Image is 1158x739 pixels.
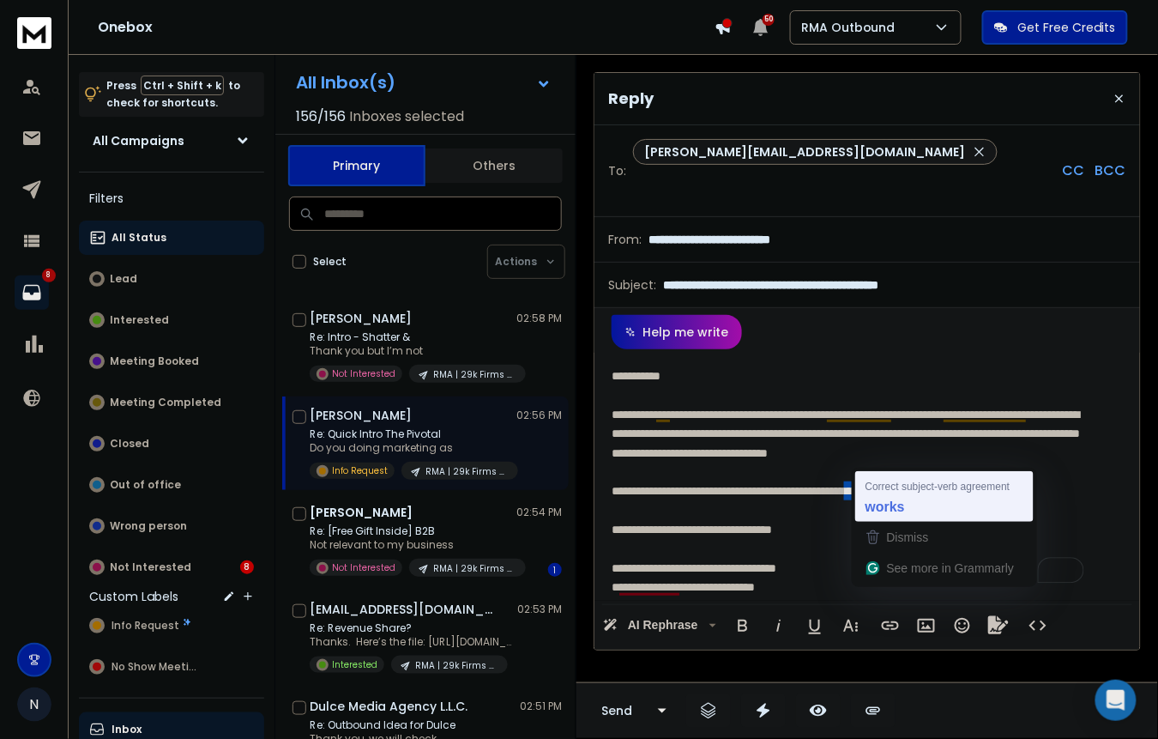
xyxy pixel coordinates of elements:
[110,272,137,286] p: Lead
[608,162,626,179] p: To:
[313,255,347,269] label: Select
[310,621,516,635] p: Re: Revenue Share?
[240,560,254,574] div: 8
[310,427,516,441] p: Re: Quick Intro The Pivotal
[801,19,902,36] p: RMA Outbound
[608,276,656,294] p: Subject:
[79,609,264,643] button: Info Request
[310,407,412,424] h1: [PERSON_NAME]
[79,344,264,379] button: Meeting Booked
[608,87,654,111] p: Reply
[98,17,715,38] h1: Onebox
[433,368,516,381] p: RMA | 29k Firms (General Team Info)
[332,561,395,574] p: Not Interested
[79,468,264,502] button: Out of office
[288,145,425,186] button: Primary
[310,344,516,358] p: Thank you but I’m not
[79,186,264,210] h3: Filters
[982,609,1015,643] button: Signature
[1095,161,1126,181] p: BCC
[310,635,516,649] p: Thanks. Here’s the file: [URL][DOMAIN_NAME] [[URL][DOMAIN_NAME]] Basically, we help
[110,313,169,327] p: Interested
[548,563,562,577] div: 1
[612,315,742,349] button: Help me write
[110,396,221,409] p: Meeting Completed
[17,688,51,722] button: N
[79,650,264,684] button: No Show Meeting
[310,718,508,732] p: Re: Outbound Idea for Dulce
[310,524,516,538] p: Re: [Free Gift Inside] B2B
[79,262,264,296] button: Lead
[79,550,264,585] button: Not Interested8
[79,221,264,255] button: All Status
[982,10,1128,45] button: Get Free Credits
[282,65,565,100] button: All Inbox(s)
[89,588,178,605] h3: Custom Labels
[520,700,562,713] p: 02:51 PM
[332,464,388,477] p: Info Request
[517,603,562,616] p: 02:53 PM
[433,562,516,575] p: RMA | 29k Firms (General Team Info)
[79,385,264,420] button: Meeting Completed
[79,303,264,337] button: Interested
[310,441,516,455] p: Do you doing marketing as
[1063,161,1085,181] p: CC
[310,504,413,521] h1: [PERSON_NAME]
[608,231,642,248] p: From:
[112,231,166,245] p: All Status
[79,124,264,158] button: All Campaigns
[110,354,199,368] p: Meeting Booked
[332,367,395,380] p: Not Interested
[946,609,979,643] button: Emoticons
[425,465,508,478] p: RMA | 29k Firms (General Team Info)
[79,509,264,543] button: Wrong person
[310,698,467,715] h1: Dulce Media Agency L.L.C.
[763,14,775,26] span: 50
[310,538,516,552] p: Not relevant to my business
[1018,19,1116,36] p: Get Free Credits
[112,660,202,674] span: No Show Meeting
[310,330,516,344] p: Re: Intro - Shatter &
[516,506,562,519] p: 02:54 PM
[110,437,149,451] p: Closed
[874,609,907,643] button: Insert Link (Ctrl+K)
[425,147,563,185] button: Others
[910,609,943,643] button: Insert Image (Ctrl+P)
[112,723,142,736] p: Inbox
[106,77,240,112] p: Press to check for shortcuts.
[1022,609,1054,643] button: Code View
[644,143,966,161] p: [PERSON_NAME][EMAIL_ADDRESS][DOMAIN_NAME]
[112,619,179,633] span: Info Request
[17,17,51,49] img: logo
[310,601,498,618] h1: [EMAIL_ADDRESS][DOMAIN_NAME]
[1095,680,1137,721] div: Open Intercom Messenger
[415,659,498,672] p: RMA | 29k Firms (General Team Info)
[587,694,647,728] button: Send
[79,427,264,461] button: Closed
[42,269,56,282] p: 8
[296,74,395,91] h1: All Inbox(s)
[93,132,184,149] h1: All Campaigns
[516,409,562,422] p: 02:56 PM
[110,560,191,574] p: Not Interested
[310,310,412,327] h1: [PERSON_NAME]
[110,478,181,492] p: Out of office
[296,106,346,127] span: 156 / 156
[110,519,187,533] p: Wrong person
[349,106,464,127] h3: Inboxes selected
[516,312,562,325] p: 02:58 PM
[600,609,720,643] button: AI Rephrase
[624,618,702,633] span: AI Rephrase
[332,658,377,671] p: Interested
[141,76,224,95] span: Ctrl + Shift + k
[15,276,49,310] a: 8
